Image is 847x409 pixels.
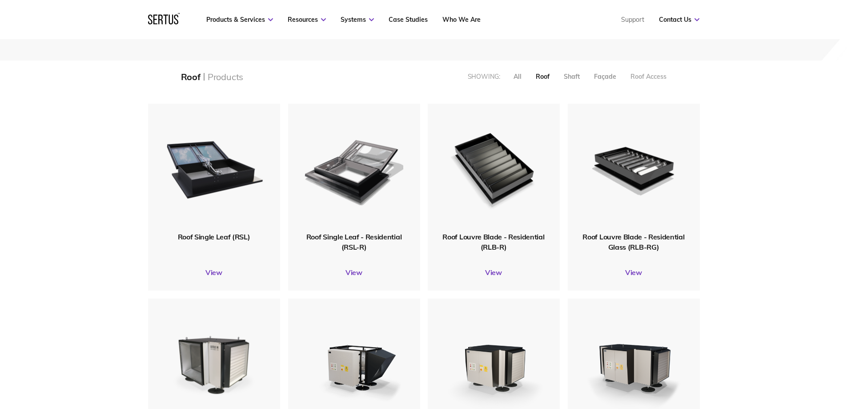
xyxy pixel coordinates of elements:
[687,306,847,409] iframe: Chat Widget
[306,232,401,251] span: Roof Single Leaf - Residential (RSL-R)
[594,73,616,81] div: Façade
[568,268,700,277] a: View
[389,16,428,24] a: Case Studies
[582,232,684,251] span: Roof Louvre Blade - Residential Glass (RLB-RG)
[442,232,544,251] span: Roof Louvre Blade - Residential (RLB-R)
[428,268,560,277] a: View
[564,73,580,81] div: Shaft
[178,232,250,241] span: Roof Single Leaf (RSL)
[514,73,522,81] div: All
[621,16,644,24] a: Support
[536,73,550,81] div: Roof
[659,16,699,24] a: Contact Us
[148,268,280,277] a: View
[288,268,420,277] a: View
[181,71,201,82] div: Roof
[468,73,500,81] div: Showing:
[630,73,666,81] div: Roof Access
[206,16,273,24] a: Products & Services
[208,71,243,82] div: Products
[442,16,481,24] a: Who We Are
[288,16,326,24] a: Resources
[341,16,374,24] a: Systems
